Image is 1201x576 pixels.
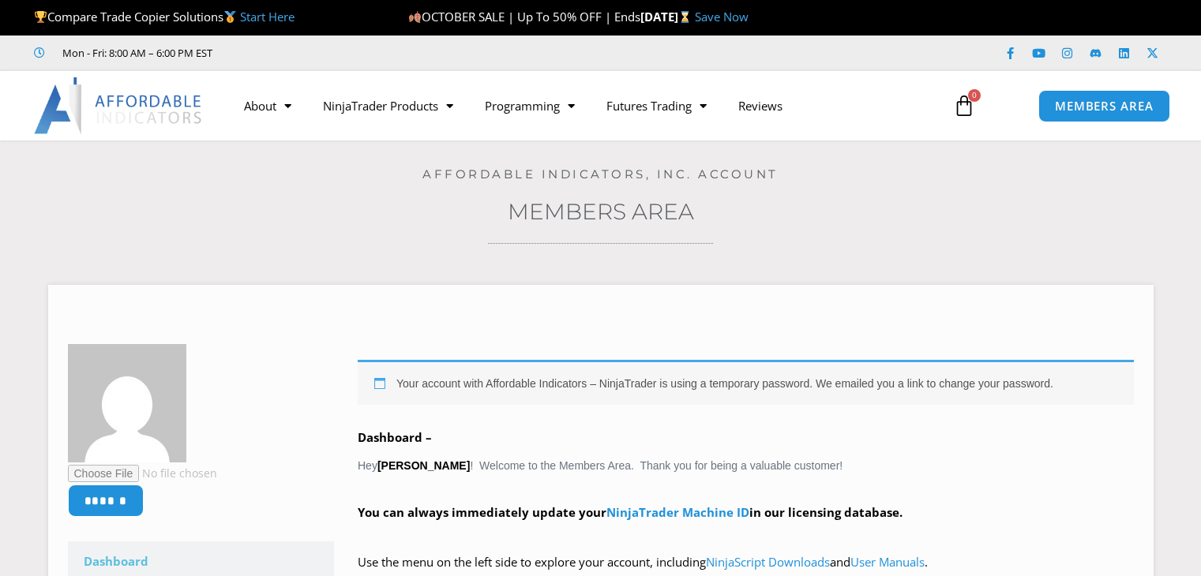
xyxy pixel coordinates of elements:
[235,45,471,61] iframe: Customer reviews powered by Trustpilot
[591,88,722,124] a: Futures Trading
[640,9,695,24] strong: [DATE]
[409,11,421,23] img: 🍂
[358,429,432,445] b: Dashboard –
[968,89,981,102] span: 0
[1055,100,1154,112] span: MEMBERS AREA
[34,77,204,134] img: LogoAI | Affordable Indicators – NinjaTrader
[408,9,640,24] span: OCTOBER SALE | Up To 50% OFF | Ends
[695,9,749,24] a: Save Now
[228,88,937,124] nav: Menu
[422,166,779,181] a: Affordable Indicators, Inc. Account
[606,504,749,520] a: NinjaTrader Machine ID
[224,11,236,23] img: 🥇
[929,83,999,129] a: 0
[508,198,694,225] a: Members Area
[1038,90,1170,122] a: MEMBERS AREA
[469,88,591,124] a: Programming
[850,554,925,570] a: User Manuals
[358,504,903,520] strong: You can always immediately update your in our licensing database.
[228,88,307,124] a: About
[68,344,186,462] img: 2bf717e04131727cfbc95693e8693292c526317ff70fc64ad290558ce23d8572
[58,43,212,62] span: Mon - Fri: 8:00 AM – 6:00 PM EST
[34,9,295,24] span: Compare Trade Copier Solutions
[377,459,470,472] strong: [PERSON_NAME]
[679,11,691,23] img: ⌛
[35,11,47,23] img: 🏆
[240,9,295,24] a: Start Here
[358,360,1134,405] div: Your account with Affordable Indicators – NinjaTrader is using a temporary password. We emailed y...
[706,554,830,570] a: NinjaScript Downloads
[307,88,469,124] a: NinjaTrader Products
[722,88,798,124] a: Reviews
